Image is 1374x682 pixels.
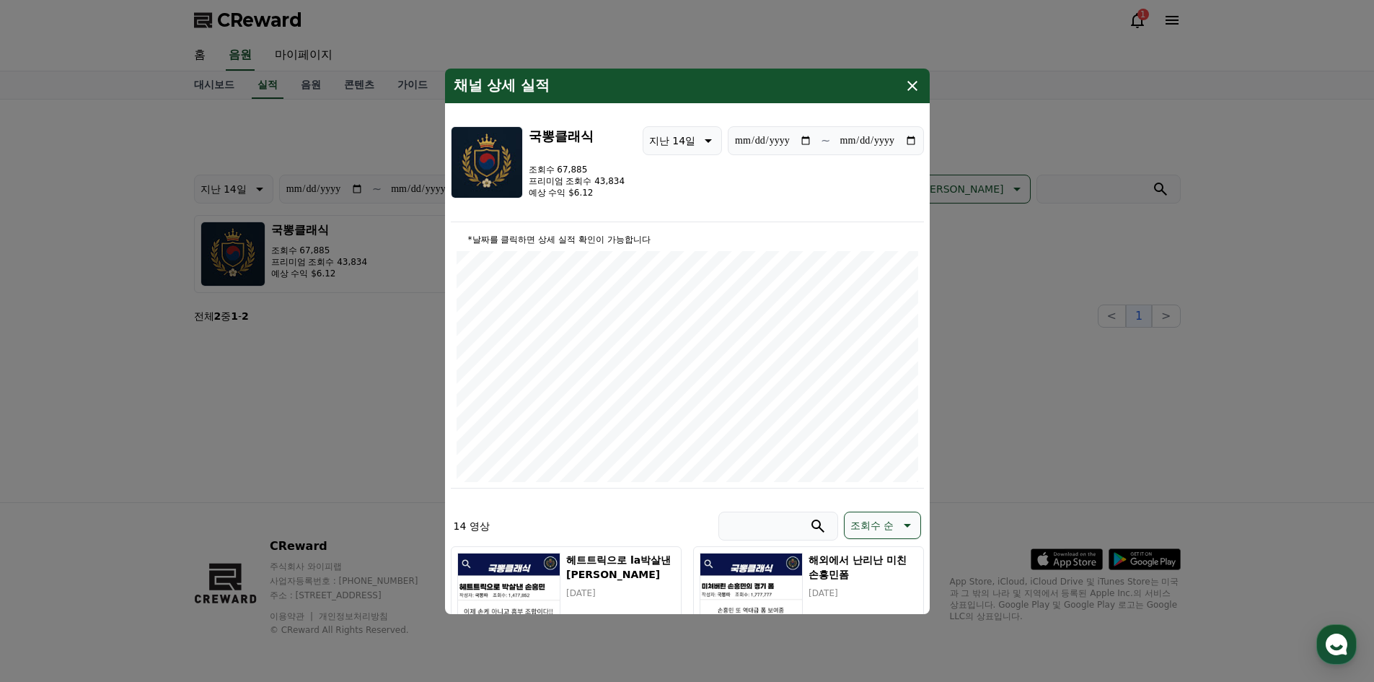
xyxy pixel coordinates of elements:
[850,515,894,535] p: 조회수 순
[529,164,625,175] p: 조회수 67,885
[529,126,625,147] h3: 국뽕클래식
[821,132,830,149] p: ~
[223,479,240,491] span: 설정
[454,77,550,95] h4: 채널 상세 실적
[45,479,54,491] span: 홈
[566,553,674,582] h5: 헤트트릭으로 la박살낸 [PERSON_NAME]
[4,458,95,494] a: 홈
[649,131,695,151] p: 지난 14일
[457,234,918,245] p: *날짜를 클릭하면 상세 실적 확인이 가능합니다
[95,458,186,494] a: 대화
[566,587,674,599] p: [DATE]
[529,187,625,198] p: 예상 수익 $6.12
[132,480,149,491] span: 대화
[445,69,930,614] div: modal
[529,175,625,187] p: 프리미엄 조회수 43,834
[809,587,917,599] p: [DATE]
[643,126,722,155] button: 지난 14일
[844,512,920,539] button: 조회수 순
[186,458,277,494] a: 설정
[451,126,523,198] img: 국뽕클래식
[809,553,917,582] h5: 해외에서 난리난 미친 손흥민폼
[454,519,490,533] p: 14 영상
